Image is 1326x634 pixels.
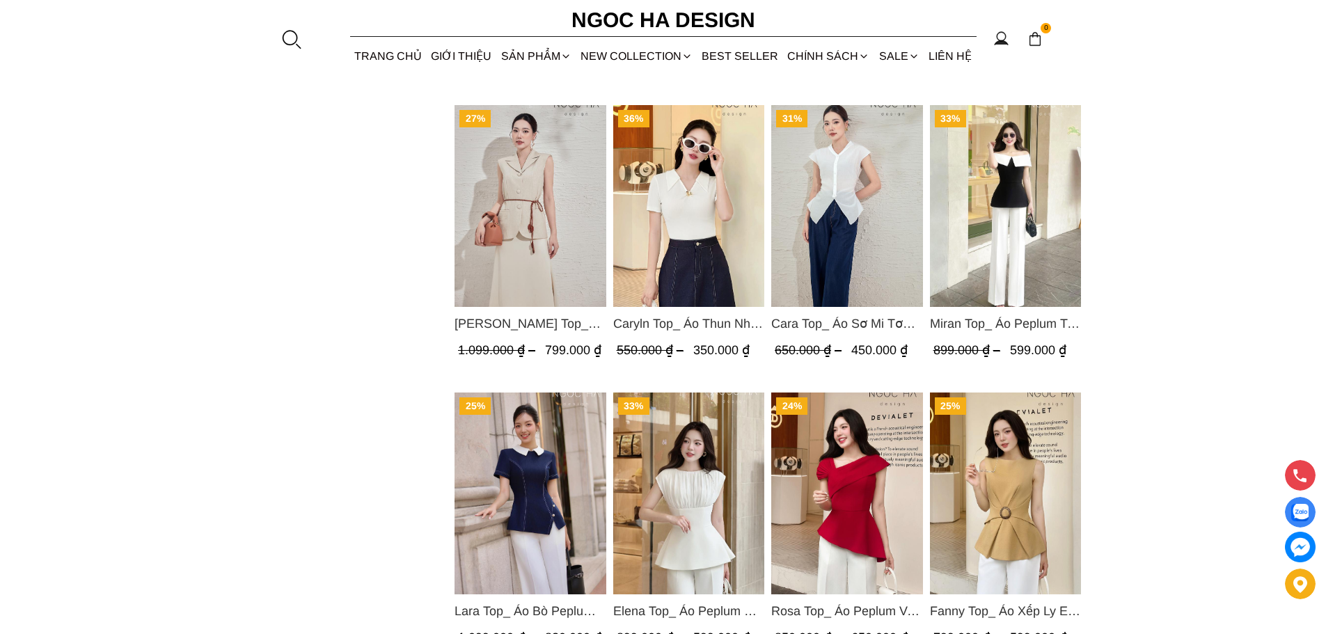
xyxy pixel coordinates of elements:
[771,393,923,594] img: Rosa Top_ Áo Peplum Vai Lệch Xếp Ly Màu Đỏ A1064
[1285,532,1316,562] a: messenger
[427,38,496,74] a: GIỚI THIỆU
[613,105,764,307] img: Caryln Top_ Áo Thun Nhún Ngực Tay Cộc A1062
[771,105,923,307] a: Product image - Cara Top_ Áo Sơ Mi Tơ Rớt Vai Nhún Eo Màu Trắng A1073
[929,314,1081,333] a: Link to Miran Top_ Áo Peplum Trễ Vai Phối Trắng Đen A1069
[874,38,924,74] a: SALE
[613,314,764,333] a: Link to Caryln Top_ Áo Thun Nhún Ngực Tay Cộc A1062
[613,393,764,594] a: Product image - Elena Top_ Áo Peplum Cổ Nhún Màu Trắng A1066
[851,343,908,357] span: 450.000 ₫
[455,105,606,307] img: Audrey Top_ Áo Vest Linen Dáng Suông A1074
[613,105,764,307] a: Product image - Caryln Top_ Áo Thun Nhún Ngực Tay Cộc A1062
[929,393,1081,594] a: Product image - Fanny Top_ Áo Xếp Ly Eo Sát Nách Màu Bee A1068
[613,393,764,594] img: Elena Top_ Áo Peplum Cổ Nhún Màu Trắng A1066
[693,343,749,357] span: 350.000 ₫
[697,38,783,74] a: BEST SELLER
[613,314,764,333] span: Caryln Top_ Áo Thun Nhún Ngực Tay Cộc A1062
[545,343,601,357] span: 799.000 ₫
[559,3,768,37] a: Ngoc Ha Design
[455,314,606,333] span: [PERSON_NAME] Top_ Áo Vest Linen Dáng Suông A1074
[929,393,1081,594] img: Fanny Top_ Áo Xếp Ly Eo Sát Nách Màu Bee A1068
[771,393,923,594] a: Product image - Rosa Top_ Áo Peplum Vai Lệch Xếp Ly Màu Đỏ A1064
[1027,31,1043,47] img: img-CART-ICON-ksit0nf1
[455,105,606,307] a: Product image - Audrey Top_ Áo Vest Linen Dáng Suông A1074
[1041,23,1052,34] span: 0
[458,343,539,357] span: 1.099.000 ₫
[455,314,606,333] a: Link to Audrey Top_ Áo Vest Linen Dáng Suông A1074
[771,314,923,333] span: Cara Top_ Áo Sơ Mi Tơ Rớt Vai Nhún Eo Màu Trắng A1073
[455,601,606,621] a: Link to Lara Top_ Áo Bò Peplum Vạt Chép Đính Cúc Mix Cổ Trắng A1058
[455,601,606,621] span: Lara Top_ Áo Bò Peplum Vạt Chép Đính Cúc Mix Cổ Trắng A1058
[350,38,427,74] a: TRANG CHỦ
[576,38,697,74] a: NEW COLLECTION
[775,343,845,357] span: 650.000 ₫
[455,393,606,594] a: Product image - Lara Top_ Áo Bò Peplum Vạt Chép Đính Cúc Mix Cổ Trắng A1058
[771,314,923,333] a: Link to Cara Top_ Áo Sơ Mi Tơ Rớt Vai Nhún Eo Màu Trắng A1073
[496,38,576,74] div: SẢN PHẨM
[929,314,1081,333] span: Miran Top_ Áo Peplum Trễ Vai Phối Trắng Đen A1069
[1009,343,1066,357] span: 599.000 ₫
[924,38,976,74] a: LIÊN HỆ
[613,601,764,621] span: Elena Top_ Áo Peplum Cổ Nhún Màu Trắng A1066
[455,393,606,594] img: Lara Top_ Áo Bò Peplum Vạt Chép Đính Cúc Mix Cổ Trắng A1058
[1291,504,1309,521] img: Display image
[1285,497,1316,528] a: Display image
[771,601,923,621] a: Link to Rosa Top_ Áo Peplum Vai Lệch Xếp Ly Màu Đỏ A1064
[929,601,1081,621] a: Link to Fanny Top_ Áo Xếp Ly Eo Sát Nách Màu Bee A1068
[933,343,1003,357] span: 899.000 ₫
[771,105,923,307] img: Cara Top_ Áo Sơ Mi Tơ Rớt Vai Nhún Eo Màu Trắng A1073
[783,38,874,74] div: Chính sách
[613,601,764,621] a: Link to Elena Top_ Áo Peplum Cổ Nhún Màu Trắng A1066
[616,343,686,357] span: 550.000 ₫
[929,105,1081,307] img: Miran Top_ Áo Peplum Trễ Vai Phối Trắng Đen A1069
[771,601,923,621] span: Rosa Top_ Áo Peplum Vai Lệch Xếp Ly Màu Đỏ A1064
[929,105,1081,307] a: Product image - Miran Top_ Áo Peplum Trễ Vai Phối Trắng Đen A1069
[929,601,1081,621] span: Fanny Top_ Áo Xếp Ly Eo Sát Nách Màu Bee A1068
